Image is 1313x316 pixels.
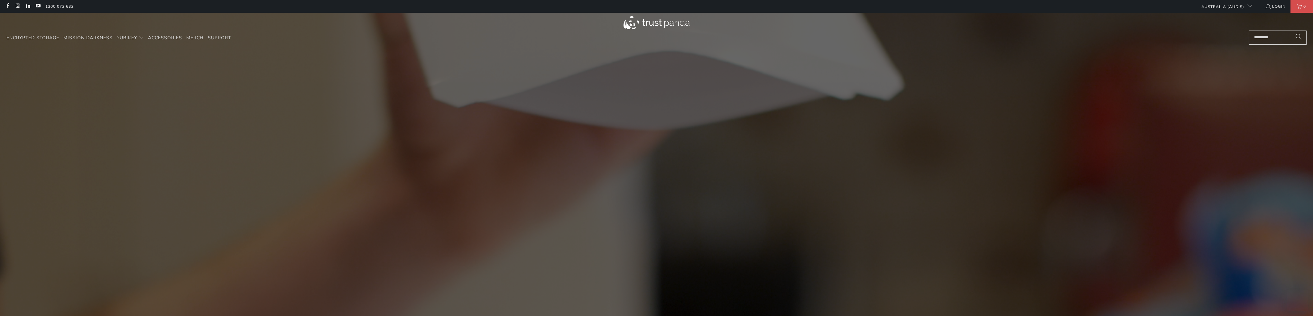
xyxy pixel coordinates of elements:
[208,31,231,46] a: Support
[15,4,20,9] a: Trust Panda Australia on Instagram
[208,35,231,41] span: Support
[186,31,204,46] a: Merch
[1249,31,1307,45] input: Search...
[35,4,41,9] a: Trust Panda Australia on YouTube
[117,35,137,41] span: YubiKey
[117,31,144,46] summary: YubiKey
[6,31,59,46] a: Encrypted Storage
[63,35,113,41] span: Mission Darkness
[6,31,231,46] nav: Translation missing: en.navigation.header.main_nav
[6,35,59,41] span: Encrypted Storage
[25,4,31,9] a: Trust Panda Australia on LinkedIn
[5,4,10,9] a: Trust Panda Australia on Facebook
[63,31,113,46] a: Mission Darkness
[1287,290,1308,311] iframe: Button to launch messaging window
[1265,3,1286,10] a: Login
[45,3,74,10] a: 1300 072 632
[148,31,182,46] a: Accessories
[148,35,182,41] span: Accessories
[624,16,689,29] img: Trust Panda Australia
[186,35,204,41] span: Merch
[1290,31,1307,45] button: Search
